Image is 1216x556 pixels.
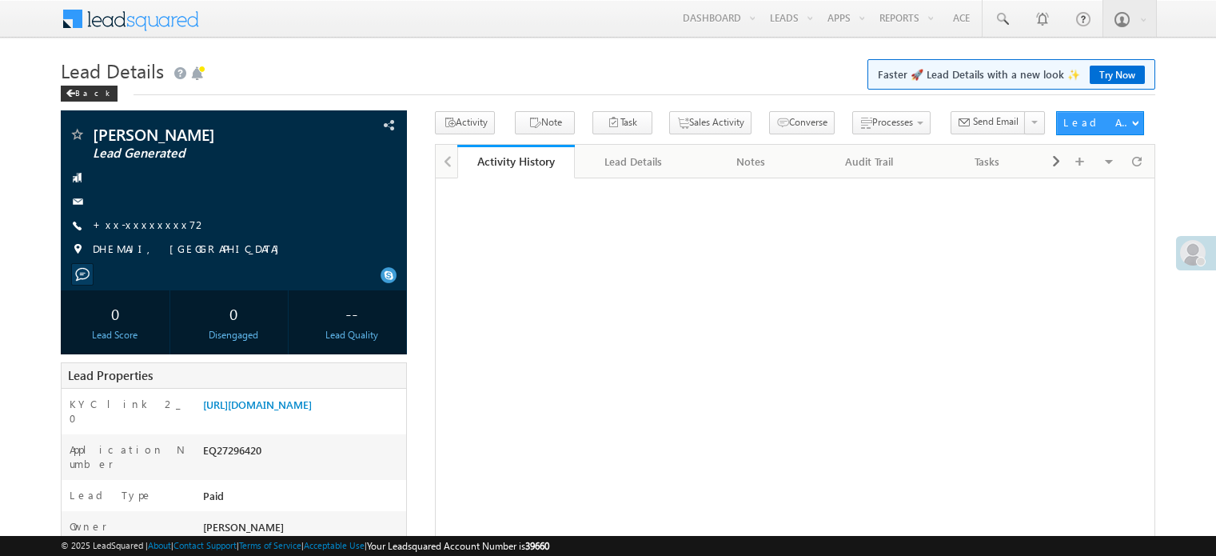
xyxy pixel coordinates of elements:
a: Back [61,85,126,98]
span: Lead Details [61,58,164,83]
div: 0 [183,298,284,328]
span: Processes [872,116,913,128]
a: Audit Trail [811,145,928,178]
a: Tasks [929,145,1047,178]
label: KYC link 2_0 [70,397,186,426]
span: © 2025 LeadSquared | | | | | [61,538,549,554]
div: 0 [65,298,165,328]
a: Terms of Service [239,540,301,550]
span: Lead Generated [93,146,307,162]
span: Send Email [973,114,1019,129]
a: Notes [693,145,811,178]
button: Lead Actions [1056,111,1144,135]
button: Sales Activity [669,111,752,134]
div: Lead Score [65,328,165,342]
div: Activity History [469,154,563,169]
div: Disengaged [183,328,284,342]
label: Lead Type [70,488,153,502]
div: Lead Actions [1063,115,1131,130]
a: About [148,540,171,550]
div: Lead Quality [301,328,402,342]
span: Your Leadsquared Account Number is [367,540,549,552]
a: Try Now [1090,66,1145,84]
div: Paid [199,488,406,510]
span: [PERSON_NAME] [93,126,307,142]
div: EQ27296420 [199,442,406,465]
div: -- [301,298,402,328]
a: Acceptable Use [304,540,365,550]
button: Send Email [951,111,1026,134]
span: Faster 🚀 Lead Details with a new look ✨ [878,66,1145,82]
button: Converse [769,111,835,134]
a: [URL][DOMAIN_NAME] [203,398,312,411]
span: Lead Properties [68,367,153,383]
button: Note [515,111,575,134]
button: Task [592,111,652,134]
label: Owner [70,519,107,534]
div: Audit Trail [823,152,914,171]
div: Back [61,86,118,102]
div: Tasks [942,152,1032,171]
a: Lead Details [575,145,692,178]
a: +xx-xxxxxxxx72 [93,218,207,231]
button: Activity [435,111,495,134]
a: Activity History [457,145,575,178]
div: Lead Details [588,152,678,171]
span: 39660 [525,540,549,552]
div: Notes [706,152,796,171]
span: [PERSON_NAME] [203,520,284,534]
label: Application Number [70,442,186,471]
a: Contact Support [173,540,237,550]
span: DHEMAJI, [GEOGRAPHIC_DATA] [93,242,287,258]
button: Processes [852,111,931,134]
